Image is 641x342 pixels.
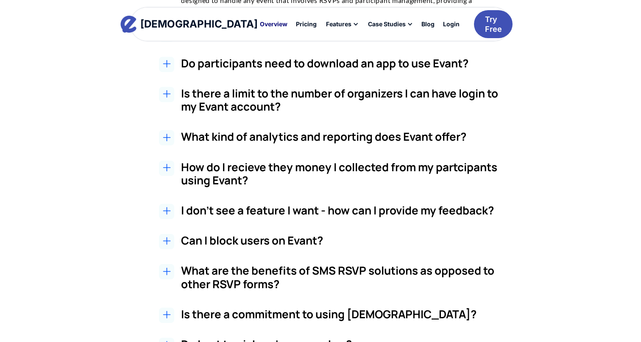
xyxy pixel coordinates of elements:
div: [DEMOGRAPHIC_DATA] [140,19,258,29]
div: Try Free [485,14,502,34]
h3: Can I block users on Evant? [181,234,499,247]
div: Overview [260,21,287,27]
a: Pricing [292,17,321,31]
a: Overview [256,17,292,31]
div: Case Studies [363,17,417,31]
h3: Is there a commitment to using [DEMOGRAPHIC_DATA]? [181,308,499,321]
a: Blog [417,17,439,31]
h3: What are the benefits of SMS RSVP solutions as opposed to other RSVP forms? [181,264,499,290]
div: Features [321,17,363,31]
a: Login [439,17,464,31]
div: Blog [421,21,435,27]
a: home [128,16,250,33]
a: Try Free [474,10,513,39]
h3: Do participants need to download an app to use Evant? [181,57,499,70]
h3: How do I recieve they money I collected from my partcipants using Evant? [181,161,499,187]
div: Features [326,21,351,27]
h3: What kind of analytics and reporting does Evant offer? [181,130,499,143]
h3: I don't see a feature I want - how can I provide my feedback? [181,204,499,217]
div: Login [443,21,460,27]
div: Pricing [296,21,317,27]
div: Case Studies [368,21,406,27]
h3: Is there a limit to the number of organizers I can have login to my Evant account? [181,87,499,113]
